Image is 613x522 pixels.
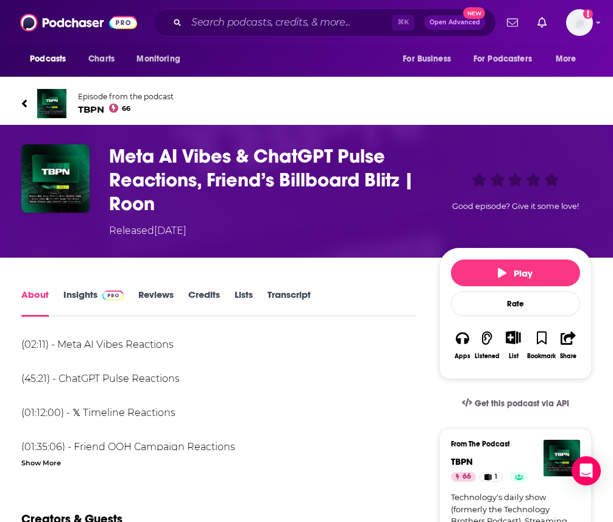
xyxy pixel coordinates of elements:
span: TBPN [78,104,174,115]
span: Get this podcast via API [475,398,569,409]
h3: From The Podcast [451,440,570,448]
img: User Profile [566,9,593,36]
button: open menu [466,48,550,71]
button: open menu [394,48,466,71]
button: Show More Button [501,331,526,344]
a: Credits [188,289,220,317]
img: Podchaser Pro [102,291,124,300]
a: InsightsPodchaser Pro [63,289,124,317]
div: List [509,352,519,360]
span: Podcasts [30,51,66,68]
button: Listened [474,323,500,367]
span: For Podcasters [473,51,532,68]
h1: Meta AI Vibes & ChatGPT Pulse Reactions, Friend’s Billboard Blitz | Roon [109,144,434,216]
a: Transcript [268,289,311,317]
div: Open Intercom Messenger [572,456,601,485]
a: TBPN [451,456,473,467]
span: Play [498,267,533,279]
a: Lists [235,289,253,317]
li: (45:21) - ChatGPT Pulse Reactions [21,370,416,387]
button: Play [451,259,580,286]
a: Charts [80,48,122,71]
img: TBPN [37,89,66,118]
button: open menu [547,48,592,71]
div: Listened [475,353,500,360]
div: Share [560,353,576,360]
img: Podchaser - Follow, Share and Rate Podcasts [20,11,137,34]
a: Show notifications dropdown [533,12,551,33]
img: TBPN [544,440,580,476]
a: 1 [479,472,503,482]
div: Search podcasts, credits, & more... [153,9,496,37]
div: Rate [451,291,580,316]
li: (01:12:00) - 𝕏 Timeline Reactions [21,404,416,421]
li: (01:35:06) - Friend OOH Campaign Reactions [21,439,416,456]
div: Show More ButtonList [500,323,526,367]
span: 66 [122,106,130,111]
button: open menu [21,48,82,71]
span: More [556,51,576,68]
div: Released [DATE] [109,224,186,238]
img: Meta AI Vibes & ChatGPT Pulse Reactions, Friend’s Billboard Blitz | Roon [21,144,90,213]
span: Logged in as Marketing09 [566,9,593,36]
button: Open AdvancedNew [424,15,486,30]
button: Bookmark [526,323,556,367]
a: TBPNEpisode from the podcastTBPN66 [21,89,592,118]
div: Apps [455,353,470,360]
li: (02:11) - Meta AI Vibes Reactions [21,336,416,353]
div: Bookmark [527,353,556,360]
button: Share [556,323,579,367]
span: Monitoring [136,51,180,68]
span: Episode from the podcast [78,92,174,101]
input: Search podcasts, credits, & more... [186,13,392,32]
svg: Add a profile image [583,9,593,19]
span: 1 [495,471,497,483]
button: open menu [128,48,196,71]
span: ⌘ K [392,15,414,30]
span: Good episode? Give it some love! [452,202,579,211]
button: Show profile menu [566,9,593,36]
span: New [463,7,485,19]
span: 66 [462,471,471,483]
a: 66 [451,472,476,482]
a: About [21,289,49,317]
button: Apps [451,323,474,367]
a: Show notifications dropdown [502,12,523,33]
span: Open Advanced [430,19,480,26]
a: Get this podcast via API [452,389,579,418]
span: For Business [403,51,451,68]
a: Reviews [138,289,174,317]
span: Charts [88,51,115,68]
